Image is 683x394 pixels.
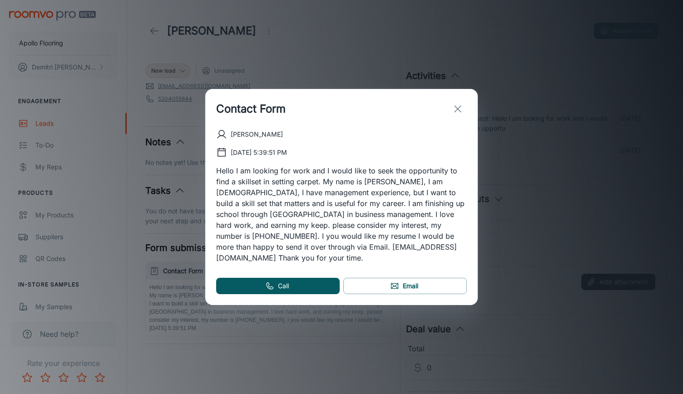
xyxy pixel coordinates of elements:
[343,278,467,294] a: Email
[231,148,287,158] p: [DATE] 5:39:51 PM
[231,129,283,139] p: [PERSON_NAME]
[216,101,286,117] h1: Contact Form
[216,278,340,294] a: Call
[216,165,467,263] p: Hello I am looking for work and I would like to seek the opportunity to find a skillset in settin...
[449,100,467,118] button: exit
